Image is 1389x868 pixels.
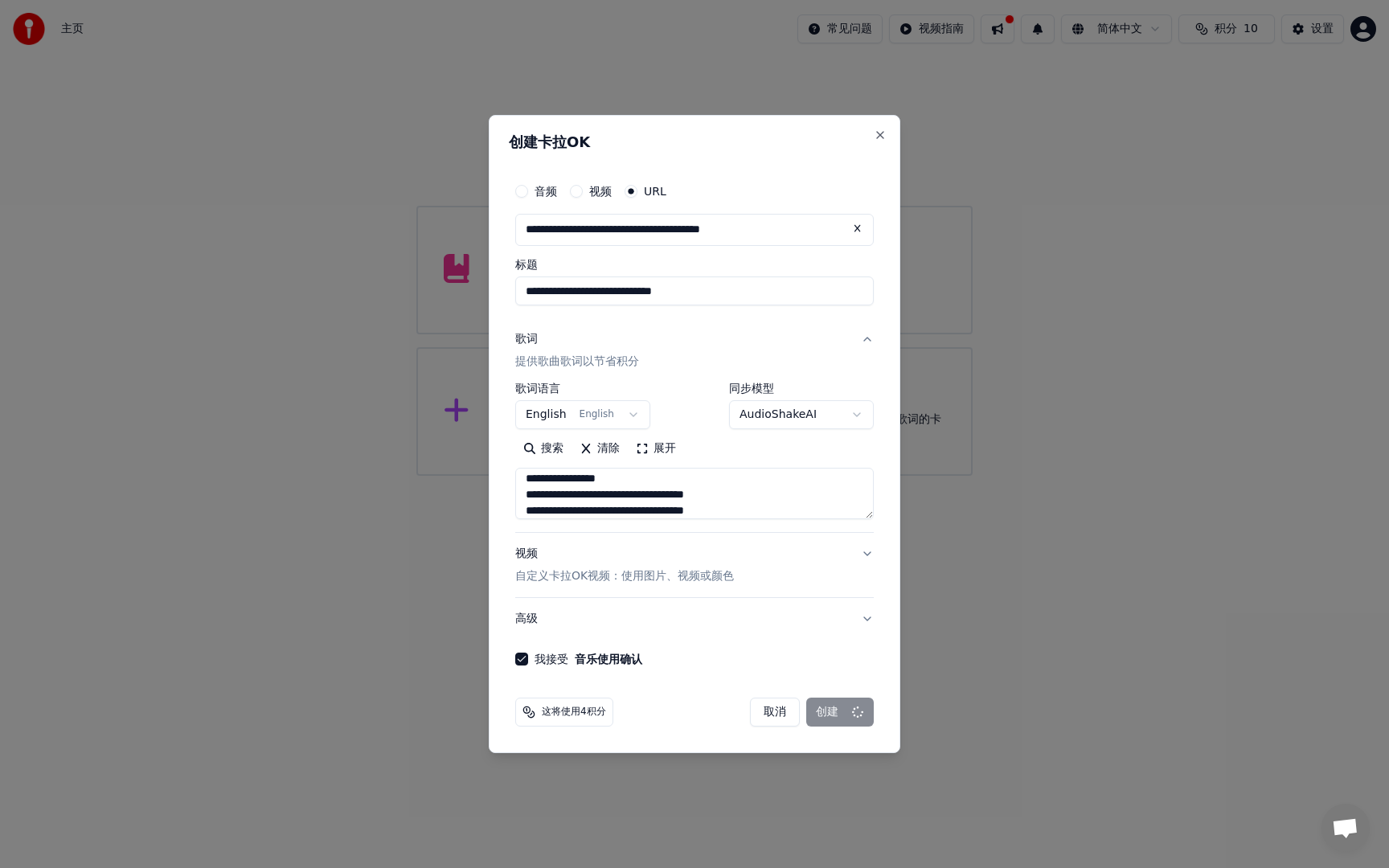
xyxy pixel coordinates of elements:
[535,653,642,665] label: 我接受
[575,653,642,665] button: 我接受
[515,383,874,532] div: 歌词提供歌曲歌词以节省积分
[729,383,874,394] label: 同步模型
[515,331,538,347] div: 歌词
[515,546,734,584] div: 视频
[515,354,639,370] p: 提供歌曲歌词以节省积分
[750,698,800,727] button: 取消
[644,186,666,197] label: URL
[542,706,606,719] span: 这将使用4积分
[589,186,612,197] label: 视频
[515,259,874,270] label: 标题
[572,436,628,461] button: 清除
[628,436,684,461] button: 展开
[515,436,572,461] button: 搜索
[515,383,650,394] label: 歌词语言
[515,568,734,584] p: 自定义卡拉OK视频：使用图片、视频或颜色
[515,533,874,597] button: 视频自定义卡拉OK视频：使用图片、视频或颜色
[515,318,874,383] button: 歌词提供歌曲歌词以节省积分
[509,135,880,149] h2: 创建卡拉OK
[535,186,557,197] label: 音频
[515,598,874,640] button: 高级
